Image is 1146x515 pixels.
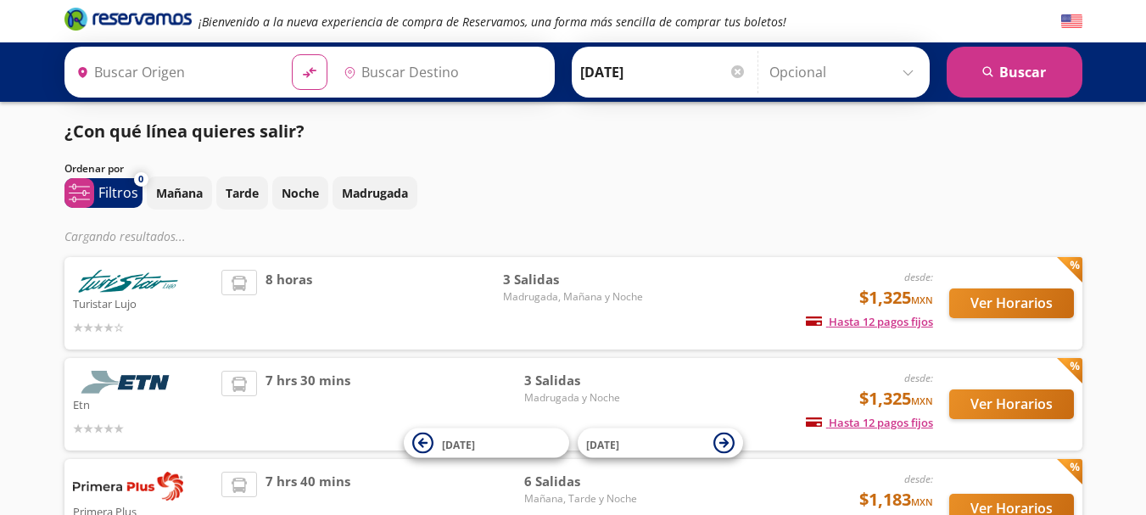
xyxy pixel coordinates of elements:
[272,176,328,210] button: Noche
[226,184,259,202] p: Tarde
[524,491,643,507] span: Mañana, Tarde y Noche
[578,428,743,458] button: [DATE]
[70,51,278,93] input: Buscar Origen
[73,472,183,501] img: Primera Plus
[333,176,417,210] button: Madrugada
[524,390,643,406] span: Madrugada y Noche
[64,119,305,144] p: ¿Con qué línea quieres salir?
[904,472,933,486] em: desde:
[64,178,143,208] button: 0Filtros
[73,270,183,293] img: Turistar Lujo
[503,289,643,305] span: Madrugada, Mañana y Noche
[524,371,643,390] span: 3 Salidas
[503,270,643,289] span: 3 Salidas
[947,47,1082,98] button: Buscar
[859,285,933,311] span: $1,325
[98,182,138,203] p: Filtros
[147,176,212,210] button: Mañana
[337,51,545,93] input: Buscar Destino
[859,386,933,411] span: $1,325
[580,51,746,93] input: Elegir Fecha
[266,270,312,337] span: 8 horas
[806,314,933,329] span: Hasta 12 pagos fijos
[282,184,319,202] p: Noche
[949,288,1074,318] button: Ver Horarios
[949,389,1074,419] button: Ver Horarios
[1061,11,1082,32] button: English
[404,428,569,458] button: [DATE]
[769,51,921,93] input: Opcional
[64,161,124,176] p: Ordenar por
[442,437,475,451] span: [DATE]
[73,293,214,313] p: Turistar Lujo
[64,228,186,244] em: Cargando resultados ...
[911,294,933,306] small: MXN
[216,176,268,210] button: Tarde
[64,6,192,36] a: Brand Logo
[64,6,192,31] i: Brand Logo
[342,184,408,202] p: Madrugada
[586,437,619,451] span: [DATE]
[73,394,214,414] p: Etn
[266,371,350,438] span: 7 hrs 30 mins
[806,415,933,430] span: Hasta 12 pagos fijos
[73,371,183,394] img: Etn
[138,172,143,187] span: 0
[904,270,933,284] em: desde:
[524,472,643,491] span: 6 Salidas
[911,495,933,508] small: MXN
[198,14,786,30] em: ¡Bienvenido a la nueva experiencia de compra de Reservamos, una forma más sencilla de comprar tus...
[156,184,203,202] p: Mañana
[904,371,933,385] em: desde:
[859,487,933,512] span: $1,183
[911,395,933,407] small: MXN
